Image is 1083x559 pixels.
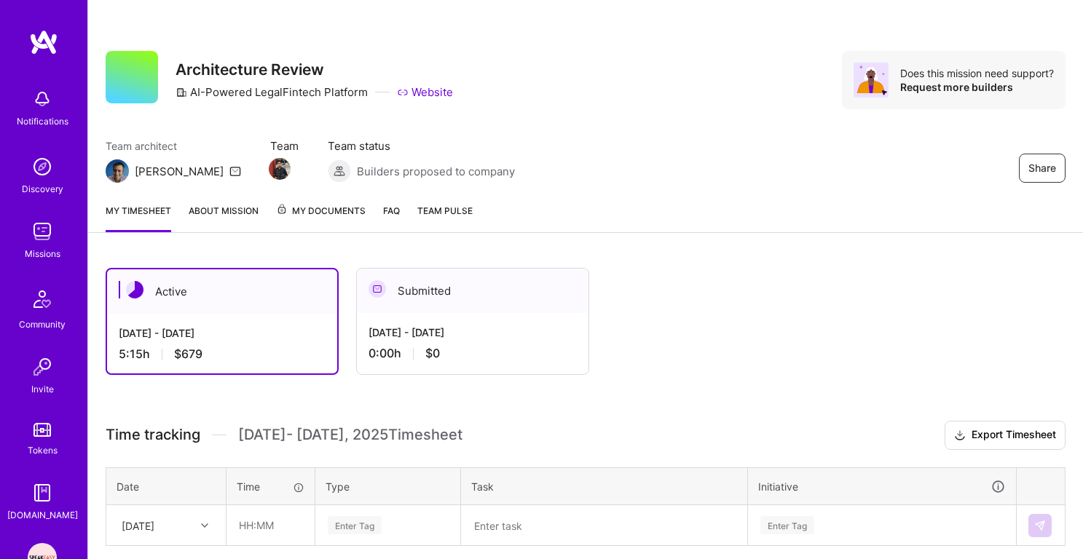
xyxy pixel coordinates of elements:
button: Share [1019,154,1066,183]
a: My timesheet [106,203,171,232]
span: Team architect [106,138,241,154]
img: logo [29,29,58,55]
span: Team Pulse [417,205,473,216]
th: Date [106,467,227,505]
img: Team Architect [106,159,129,183]
img: teamwork [28,217,57,246]
span: Team status [328,138,515,154]
div: Does this mission need support? [900,66,1054,80]
img: Invite [28,352,57,381]
span: My Documents [276,203,366,219]
img: tokens [34,423,51,437]
div: [DATE] - [DATE] [119,325,326,341]
i: icon Mail [229,165,241,177]
div: Time [237,479,304,494]
a: About Mission [189,203,259,232]
div: Submitted [357,269,588,313]
img: bell [28,84,57,114]
div: 5:15 h [119,346,326,362]
div: Active [107,269,337,314]
h3: Architecture Review [176,60,453,79]
a: My Documents [276,203,366,232]
img: Active [126,281,143,298]
div: AI-Powered LegalFintech Platform [176,84,368,100]
img: discovery [28,152,57,181]
div: Community [19,317,66,332]
div: Invite [31,381,54,397]
img: Submit [1034,520,1046,531]
img: Team Member Avatar [269,158,291,180]
img: Community [25,282,60,317]
span: Team [270,138,299,154]
a: Website [397,84,453,100]
div: [DATE] - [DATE] [369,325,577,340]
i: icon CompanyGray [176,87,187,98]
div: [DATE] [122,518,154,533]
input: HH:MM [227,506,314,544]
a: Team Member Avatar [270,156,289,181]
div: Notifications [17,114,68,129]
span: Share [1028,161,1056,175]
a: FAQ [383,203,400,232]
div: Tokens [28,443,58,458]
div: Discovery [22,181,63,197]
th: Type [315,467,461,505]
div: [DOMAIN_NAME] [7,507,78,523]
span: $679 [174,346,202,362]
div: [PERSON_NAME] [135,164,224,179]
i: icon Download [954,428,966,443]
i: icon Chevron [201,522,208,529]
span: [DATE] - [DATE] , 2025 Timesheet [238,426,462,444]
div: Initiative [758,478,1006,495]
div: Missions [25,246,60,261]
img: Builders proposed to company [328,159,351,183]
img: Submitted [369,280,386,298]
div: Enter Tag [328,514,382,536]
button: Export Timesheet [945,421,1066,450]
th: Task [461,467,748,505]
span: $0 [425,346,440,361]
a: Team Pulse [417,203,473,232]
div: 0:00 h [369,346,577,361]
div: Enter Tag [760,514,814,536]
div: Request more builders [900,80,1054,94]
img: guide book [28,478,57,507]
img: Avatar [854,63,889,98]
span: Time tracking [106,426,200,444]
span: Builders proposed to company [357,164,515,179]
